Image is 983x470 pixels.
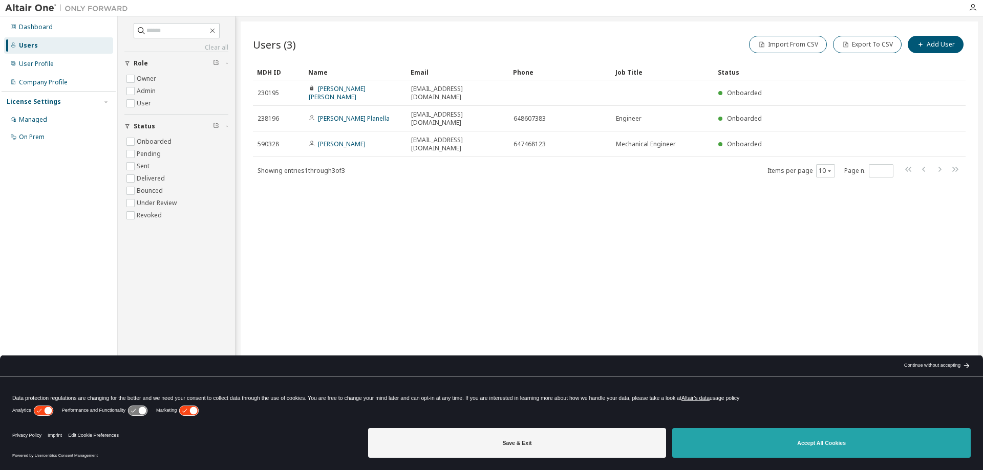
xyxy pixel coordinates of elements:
[258,140,279,148] span: 590328
[134,59,148,68] span: Role
[308,64,402,80] div: Name
[258,115,279,123] span: 238196
[258,166,345,175] span: Showing entries 1 through 3 of 3
[213,122,219,130] span: Clear filter
[767,164,835,177] span: Items per page
[134,122,155,130] span: Status
[19,41,38,50] div: Users
[514,115,546,123] span: 648607383
[749,36,827,53] button: Import From CSV
[833,36,902,53] button: Export To CSV
[137,160,152,172] label: Sent
[616,115,642,123] span: Engineer
[411,85,504,101] span: [EMAIL_ADDRESS][DOMAIN_NAME]
[19,60,54,68] div: User Profile
[137,73,158,85] label: Owner
[727,140,762,148] span: Onboarded
[258,89,279,97] span: 230195
[137,136,174,148] label: Onboarded
[124,43,228,52] a: Clear all
[137,172,167,185] label: Delivered
[124,52,228,75] button: Role
[7,98,61,106] div: License Settings
[318,114,390,123] a: [PERSON_NAME] Planella
[718,64,912,80] div: Status
[727,114,762,123] span: Onboarded
[137,197,179,209] label: Under Review
[844,164,893,177] span: Page n.
[5,3,133,13] img: Altair One
[411,64,505,80] div: Email
[727,88,762,97] span: Onboarded
[213,59,219,68] span: Clear filter
[257,64,300,80] div: MDH ID
[411,136,504,152] span: [EMAIL_ADDRESS][DOMAIN_NAME]
[19,23,53,31] div: Dashboard
[411,110,504,127] span: [EMAIL_ADDRESS][DOMAIN_NAME]
[513,64,607,80] div: Phone
[819,167,832,175] button: 10
[615,64,710,80] div: Job Title
[318,140,366,148] a: [PERSON_NAME]
[19,116,47,124] div: Managed
[137,185,165,197] label: Bounced
[137,97,153,109] label: User
[253,37,296,52] span: Users (3)
[908,36,964,53] button: Add User
[19,133,45,141] div: On Prem
[309,84,366,101] a: [PERSON_NAME] [PERSON_NAME]
[514,140,546,148] span: 647468123
[124,115,228,138] button: Status
[137,148,163,160] label: Pending
[19,78,68,86] div: Company Profile
[616,140,676,148] span: Mechanical Engineer
[137,209,164,221] label: Revoked
[137,85,158,97] label: Admin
